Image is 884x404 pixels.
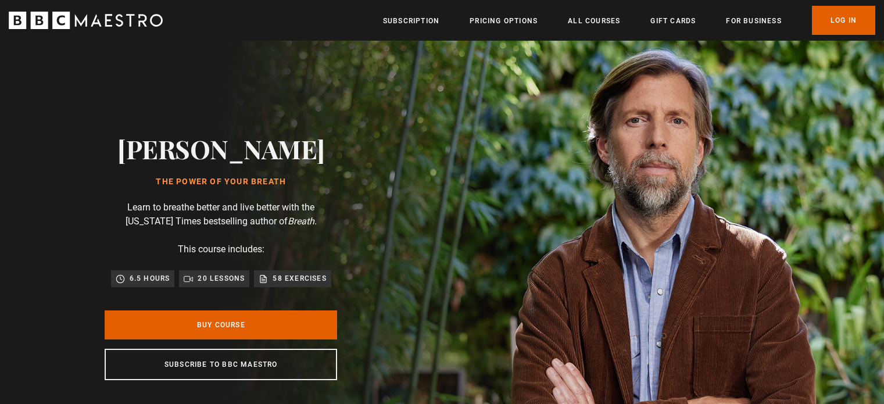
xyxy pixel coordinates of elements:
a: Subscribe to BBC Maestro [105,349,337,380]
i: Breath [288,216,314,227]
svg: BBC Maestro [9,12,163,29]
h1: The Power of Your Breath [117,177,325,187]
p: 58 exercises [273,273,326,284]
a: Log In [812,6,875,35]
a: For business [726,15,781,27]
nav: Primary [383,6,875,35]
a: Gift Cards [650,15,696,27]
a: Subscription [383,15,439,27]
a: Buy Course [105,310,337,339]
p: 6.5 hours [130,273,170,284]
p: Learn to breathe better and live better with the [US_STATE] Times bestselling author of . [105,201,337,228]
a: All Courses [568,15,620,27]
h2: [PERSON_NAME] [117,134,325,163]
a: Pricing Options [470,15,538,27]
p: This course includes: [178,242,264,256]
p: 20 lessons [198,273,245,284]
